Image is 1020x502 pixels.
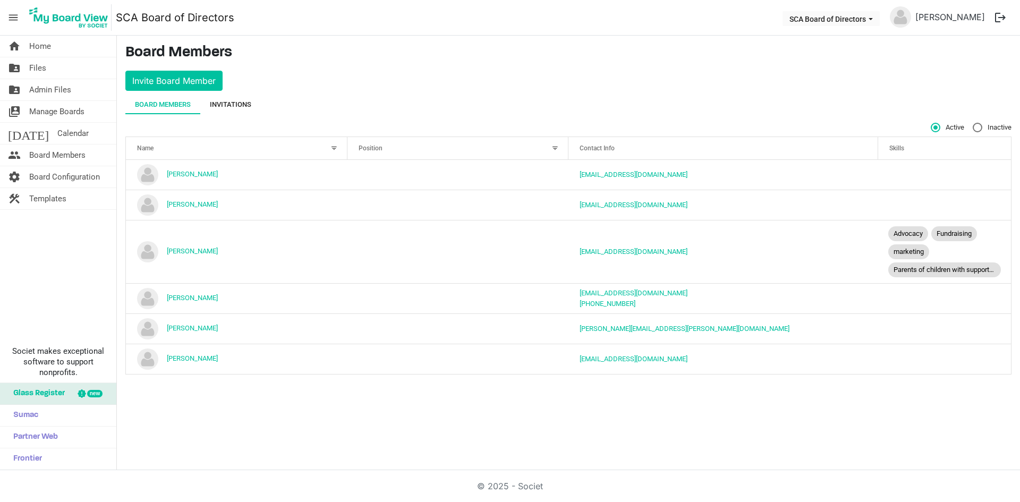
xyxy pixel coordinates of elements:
td: column header Position [347,313,569,344]
span: Name [137,144,154,152]
div: new [87,390,103,397]
a: [PHONE_NUMBER] [580,300,635,308]
a: [PERSON_NAME] [167,354,218,362]
a: [EMAIL_ADDRESS][DOMAIN_NAME] [580,171,687,178]
a: [EMAIL_ADDRESS][DOMAIN_NAME] [580,248,687,256]
span: Glass Register [8,383,65,404]
td: column header Position [347,344,569,374]
span: Active [931,123,964,132]
span: Files [29,57,46,79]
td: monicakriese@gmail.com is template cell column header Contact Info [568,220,878,283]
td: column header Position [347,220,569,283]
span: construction [8,188,21,209]
td: tgibson@shuswapchildrens.ca is template cell column header Contact Info [568,344,878,374]
span: Inactive [973,123,1011,132]
a: [PERSON_NAME] [167,170,218,178]
span: Manage Boards [29,101,84,122]
a: [EMAIL_ADDRESS][DOMAIN_NAME] [580,289,687,297]
div: Board Members [135,99,191,110]
td: shawneen.moorhouse@gmail.com is template cell column header Contact Info [568,313,878,344]
span: Board Members [29,144,86,166]
img: no-profile-picture.svg [137,194,158,216]
a: [PERSON_NAME] [167,324,218,332]
a: [PERSON_NAME] [167,294,218,302]
td: column header Position [347,160,569,190]
span: Board Configuration [29,166,100,188]
button: Invite Board Member [125,71,223,91]
span: Calendar [57,123,89,144]
td: bmbstock1992@gmail.com is template cell column header Contact Info [568,160,878,190]
td: lauraigibson18@gmail.com is template cell column header Contact Info [568,190,878,220]
span: settings [8,166,21,188]
img: no-profile-picture.svg [890,6,911,28]
td: Tim Gibson is template cell column header Name [126,344,347,374]
td: is template cell column header Skills [878,344,1011,374]
div: tab-header [125,95,1011,114]
img: no-profile-picture.svg [137,164,158,185]
td: is template cell column header Skills [878,160,1011,190]
h3: Board Members [125,44,1011,62]
span: Templates [29,188,66,209]
td: Nikki Wilson is template cell column header Name [126,283,347,313]
a: [PERSON_NAME] [167,247,218,255]
a: [PERSON_NAME] [167,200,218,208]
td: is template cell column header Skills [878,190,1011,220]
span: Contact Info [580,144,615,152]
button: logout [989,6,1011,29]
img: My Board View Logo [26,4,112,31]
a: SCA Board of Directors [116,7,234,28]
span: switch_account [8,101,21,122]
a: [PERSON_NAME] [911,6,989,28]
button: SCA Board of Directors dropdownbutton [783,11,880,26]
span: folder_shared [8,57,21,79]
td: Laura Gibson is template cell column header Name [126,190,347,220]
span: Skills [889,144,904,152]
span: folder_shared [8,79,21,100]
td: Shawneen Inglis is template cell column header Name [126,313,347,344]
td: column header Position [347,283,569,313]
img: no-profile-picture.svg [137,348,158,370]
span: [DATE] [8,123,49,144]
td: nwilson@shuswapchildrens.ca778-824-0445 is template cell column header Contact Info [568,283,878,313]
a: [PERSON_NAME][EMAIL_ADDRESS][PERSON_NAME][DOMAIN_NAME] [580,325,789,333]
span: Frontier [8,448,42,470]
span: Societ makes exceptional software to support nonprofits. [5,346,112,378]
img: no-profile-picture.svg [137,318,158,339]
td: is template cell column header Skills [878,313,1011,344]
td: column header Position [347,190,569,220]
a: [EMAIL_ADDRESS][DOMAIN_NAME] [580,355,687,363]
img: no-profile-picture.svg [137,288,158,309]
a: My Board View Logo [26,4,116,31]
span: people [8,144,21,166]
td: Brenda Blackstock is template cell column header Name [126,160,347,190]
div: Invitations [210,99,251,110]
span: Admin Files [29,79,71,100]
span: menu [3,7,23,28]
a: [EMAIL_ADDRESS][DOMAIN_NAME] [580,201,687,209]
span: Position [359,144,382,152]
td: Monica Kriese is template cell column header Name [126,220,347,283]
span: home [8,36,21,57]
td: AdvocacyFundraisingmarketingParents of children with support needs is template cell column header... [878,220,1011,283]
span: Home [29,36,51,57]
span: Partner Web [8,427,58,448]
a: © 2025 - Societ [477,481,543,491]
span: Sumac [8,405,38,426]
td: is template cell column header Skills [878,283,1011,313]
img: no-profile-picture.svg [137,241,158,262]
